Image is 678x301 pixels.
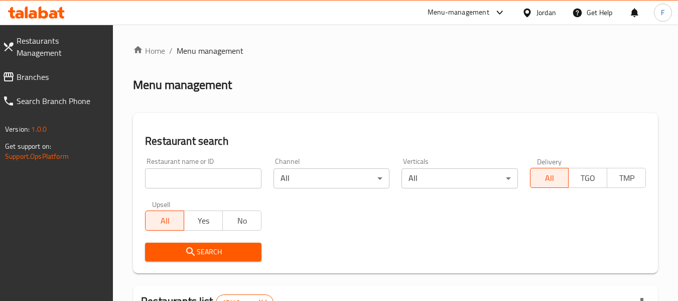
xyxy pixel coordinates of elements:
[184,211,223,231] button: Yes
[188,214,219,228] span: Yes
[17,71,105,83] span: Branches
[534,171,565,185] span: All
[227,214,257,228] span: No
[17,35,105,59] span: Restaurants Management
[5,150,69,163] a: Support.OpsPlatform
[177,45,243,57] span: Menu management
[145,168,261,188] input: Search for restaurant name or ID..
[133,45,165,57] a: Home
[222,211,261,231] button: No
[401,168,517,188] div: All
[573,171,603,185] span: TGO
[145,243,261,261] button: Search
[150,214,180,228] span: All
[536,7,556,18] div: Jordan
[145,211,184,231] button: All
[568,168,607,188] button: TGO
[428,7,489,19] div: Menu-management
[133,77,232,93] h2: Menu management
[611,171,642,185] span: TMP
[152,200,171,208] label: Upsell
[537,158,562,165] label: Delivery
[31,123,47,136] span: 1.0.0
[153,246,253,258] span: Search
[274,168,389,188] div: All
[5,123,30,136] span: Version:
[169,45,173,57] li: /
[133,45,658,57] nav: breadcrumb
[661,7,664,18] span: F
[17,95,105,107] span: Search Branch Phone
[145,134,646,149] h2: Restaurant search
[607,168,646,188] button: TMP
[5,140,51,153] span: Get support on:
[530,168,569,188] button: All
